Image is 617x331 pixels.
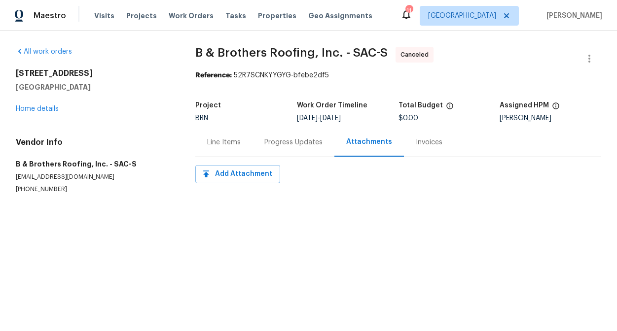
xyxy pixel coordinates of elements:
[195,72,232,79] b: Reference:
[264,137,323,147] div: Progress Updates
[308,11,372,21] span: Geo Assignments
[399,102,443,109] h5: Total Budget
[195,47,388,59] span: B & Brothers Roofing, Inc. - SAC-S
[126,11,157,21] span: Projects
[207,137,241,147] div: Line Items
[428,11,496,21] span: [GEOGRAPHIC_DATA]
[346,137,392,147] div: Attachments
[195,70,601,80] div: 52R7SCNKYYGYG-bfebe2df5
[16,185,172,194] p: [PHONE_NUMBER]
[399,115,418,122] span: $0.00
[195,115,208,122] span: BRN
[552,102,560,115] span: The hpm assigned to this work order.
[16,68,172,78] h2: [STREET_ADDRESS]
[169,11,214,21] span: Work Orders
[543,11,602,21] span: [PERSON_NAME]
[500,115,601,122] div: [PERSON_NAME]
[16,159,172,169] h5: B & Brothers Roofing, Inc. - SAC-S
[16,82,172,92] h5: [GEOGRAPHIC_DATA]
[16,173,172,181] p: [EMAIL_ADDRESS][DOMAIN_NAME]
[94,11,114,21] span: Visits
[297,115,341,122] span: -
[195,102,221,109] h5: Project
[416,137,442,147] div: Invoices
[16,137,172,147] h4: Vendor Info
[446,102,454,115] span: The total cost of line items that have been proposed by Opendoor. This sum includes line items th...
[195,165,280,183] button: Add Attachment
[203,168,272,180] span: Add Attachment
[405,6,412,16] div: 11
[16,105,59,112] a: Home details
[297,102,367,109] h5: Work Order Timeline
[400,50,433,60] span: Canceled
[258,11,296,21] span: Properties
[16,48,72,55] a: All work orders
[225,12,246,19] span: Tasks
[500,102,549,109] h5: Assigned HPM
[34,11,66,21] span: Maestro
[297,115,318,122] span: [DATE]
[320,115,341,122] span: [DATE]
